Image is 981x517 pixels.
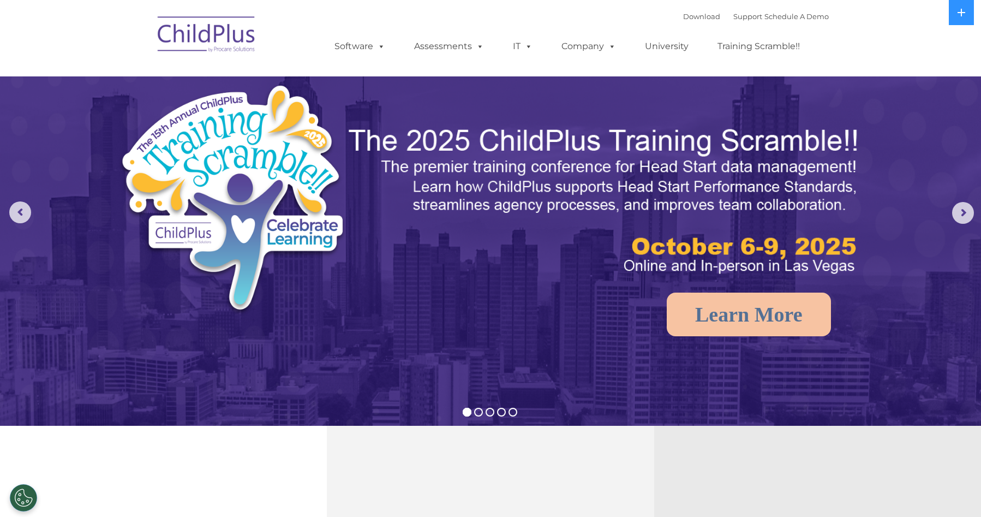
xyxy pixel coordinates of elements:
[152,117,198,125] span: Phone number
[667,293,831,336] a: Learn More
[152,72,185,80] span: Last name
[403,35,495,57] a: Assessments
[551,35,627,57] a: Company
[324,35,396,57] a: Software
[502,35,543,57] a: IT
[733,12,762,21] a: Support
[764,12,829,21] a: Schedule A Demo
[152,9,261,63] img: ChildPlus by Procare Solutions
[10,484,37,512] button: Cookies Settings
[683,12,720,21] a: Download
[683,12,829,21] font: |
[634,35,699,57] a: University
[707,35,811,57] a: Training Scramble!!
